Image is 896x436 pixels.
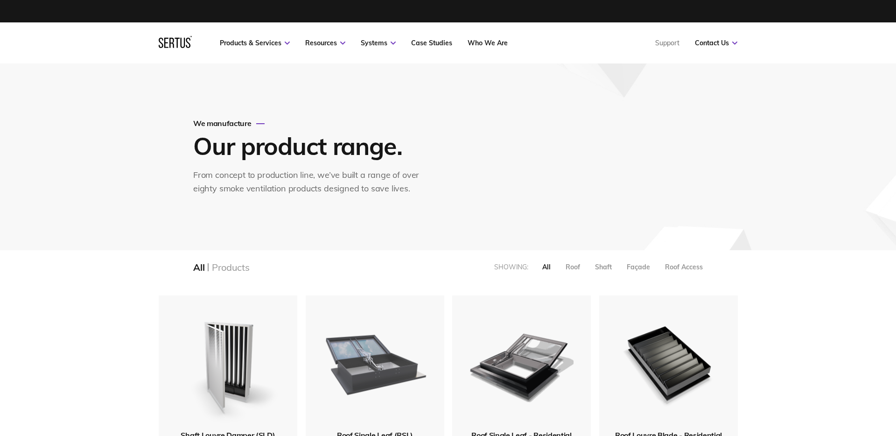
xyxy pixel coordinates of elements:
[220,39,290,47] a: Products & Services
[695,39,737,47] a: Contact Us
[655,39,679,47] a: Support
[627,263,650,271] div: Façade
[212,261,249,273] div: Products
[566,263,580,271] div: Roof
[849,391,896,436] iframe: Chat Widget
[542,263,551,271] div: All
[494,263,528,271] div: Showing:
[411,39,452,47] a: Case Studies
[468,39,508,47] a: Who We Are
[361,39,396,47] a: Systems
[305,39,345,47] a: Resources
[193,261,204,273] div: All
[193,119,429,128] div: We manufacture
[193,169,429,196] div: From concept to production line, we’ve built a range of over eighty smoke ventilation products de...
[665,263,703,271] div: Roof Access
[595,263,612,271] div: Shaft
[193,131,427,161] h1: Our product range.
